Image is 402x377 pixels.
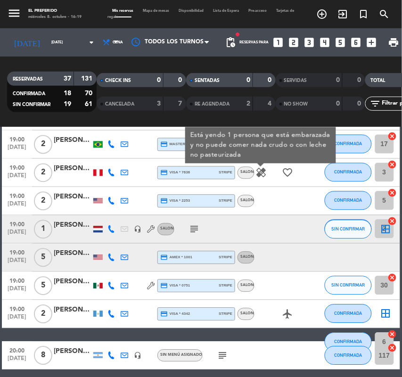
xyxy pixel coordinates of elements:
[5,219,29,229] span: 19:00
[160,141,168,148] i: credit_card
[225,37,236,48] span: pending_actions
[334,339,362,344] span: CONFIRMADA
[54,164,91,174] div: [PERSON_NAME]
[208,9,244,13] span: Lista de Espera
[366,36,378,49] i: add_box
[334,141,362,147] span: CONFIRMADA
[82,75,95,82] strong: 131
[246,100,250,107] strong: 2
[34,277,52,295] span: 5
[319,36,331,49] i: looks_4
[5,173,29,184] span: [DATE]
[288,36,300,49] i: looks_two
[388,37,400,48] span: print
[335,36,347,49] i: looks_5
[379,8,390,20] i: search
[7,6,21,23] button: menu
[5,190,29,201] span: 19:00
[160,141,197,148] span: master * 0495
[284,102,308,107] span: NO SHOW
[160,169,168,177] i: credit_card
[325,191,372,210] button: CONFIRMADA
[5,145,29,156] span: [DATE]
[5,314,29,325] span: [DATE]
[240,199,254,203] span: SALON
[54,220,91,231] div: [PERSON_NAME]
[358,100,363,107] strong: 0
[325,276,372,295] button: SIN CONFIRMAR
[113,40,123,45] span: Cena
[244,9,271,13] span: Pre-acceso
[28,8,82,14] div: El Preferido
[34,220,52,239] span: 1
[13,77,43,82] span: RESERVADAS
[255,167,267,179] i: healing
[325,135,372,154] button: CONFIRMADA
[388,160,397,170] i: cancel
[337,8,349,20] i: exit_to_app
[160,254,192,262] span: amex * 1001
[240,284,254,287] span: SALON
[380,308,392,320] i: border_all
[371,78,386,83] span: TOTAL
[5,286,29,297] span: [DATE]
[5,201,29,212] span: [DATE]
[334,198,362,203] span: CONFIRMADA
[28,14,82,20] div: miércoles 8. octubre - 16:19
[219,311,232,317] span: stripe
[246,77,250,83] strong: 0
[54,248,91,259] div: [PERSON_NAME]
[336,77,340,83] strong: 0
[160,197,190,205] span: visa * 2253
[107,9,138,13] span: Mis reservas
[325,333,372,352] button: CONFIRMADA
[388,330,397,339] i: cancel
[34,305,52,324] span: 2
[13,91,45,96] span: CONFIRMADA
[336,100,340,107] strong: 0
[219,254,232,261] span: stripe
[284,78,307,83] span: SERVIDAS
[185,127,336,164] div: Está yendo 1 persona que está embarazada y no puede comer nada crudo o con leche no pasteurizada
[195,102,230,107] span: RE AGENDADA
[85,101,95,107] strong: 61
[380,224,392,235] i: border_all
[217,350,228,361] i: subject
[54,277,91,287] div: [PERSON_NAME]
[334,170,362,175] span: CONFIRMADA
[240,312,254,316] span: SALON
[179,100,184,107] strong: 7
[358,77,363,83] strong: 0
[219,170,232,176] span: stripe
[157,77,161,83] strong: 0
[174,9,208,13] span: Disponibilidad
[272,36,285,49] i: looks_one
[5,345,29,356] span: 20:00
[64,90,71,97] strong: 18
[54,346,91,357] div: [PERSON_NAME]
[240,255,254,259] span: SALON
[240,171,254,174] span: SALON
[54,192,91,203] div: [PERSON_NAME]
[34,248,52,267] span: 5
[54,135,91,146] div: [PERSON_NAME]
[138,9,174,13] span: Mapa de mesas
[350,36,362,49] i: looks_6
[195,78,220,83] span: SENTADAS
[325,304,372,323] button: CONFIRMADA
[34,164,52,182] span: 2
[325,220,372,238] button: CONFIRMADA
[160,353,202,357] span: Sin menú asignado
[358,8,369,20] i: turned_in_not
[5,258,29,269] span: [DATE]
[219,283,232,289] span: stripe
[5,303,29,314] span: 19:00
[7,33,47,51] i: [DATE]
[179,77,184,83] strong: 0
[34,192,52,211] span: 2
[5,134,29,145] span: 19:00
[370,98,381,109] i: filter_list
[5,275,29,286] span: 19:00
[317,8,328,20] i: add_circle_outline
[160,197,168,205] i: credit_card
